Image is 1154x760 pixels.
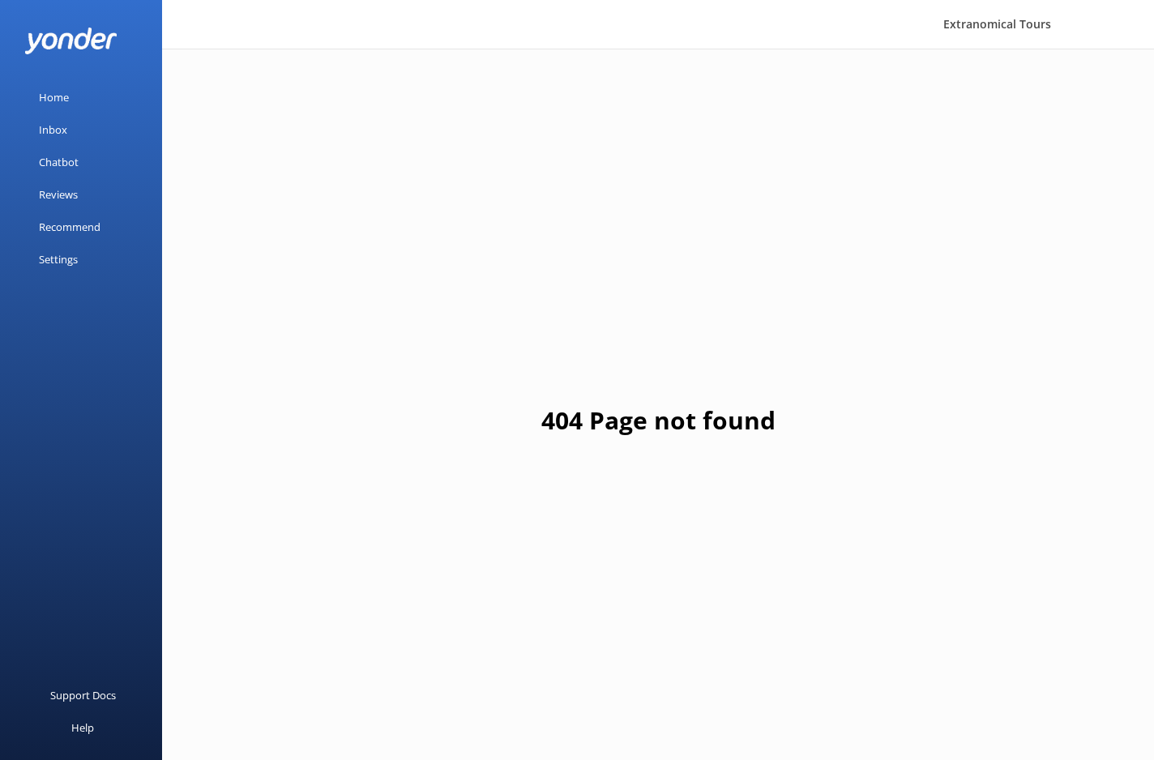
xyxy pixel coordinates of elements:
[39,243,78,275] div: Settings
[541,401,776,440] h1: 404 Page not found
[39,81,69,113] div: Home
[71,711,94,744] div: Help
[39,178,78,211] div: Reviews
[39,146,79,178] div: Chatbot
[39,211,100,243] div: Recommend
[50,679,116,711] div: Support Docs
[24,28,118,54] img: yonder-white-logo.png
[39,113,67,146] div: Inbox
